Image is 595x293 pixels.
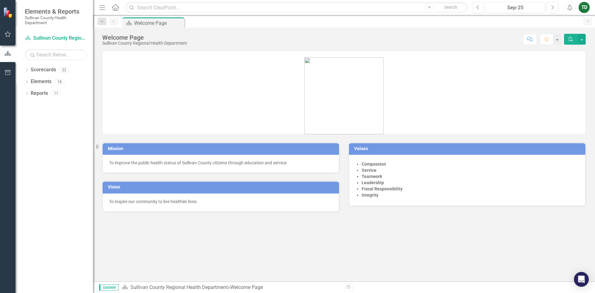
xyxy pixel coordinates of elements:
[574,272,589,287] div: Open Intercom Messenger
[130,284,228,290] a: Sullivan County Regional Health Department
[102,41,187,46] div: Sullivan County Regional Health Department
[25,49,87,60] input: Search Below...
[108,185,336,189] h3: Vision
[59,67,69,73] div: 22
[25,8,87,15] span: Elements & Reports
[25,15,87,25] small: Sullivan County Health Department
[3,7,14,18] img: ClearPoint Strategy
[362,193,378,198] strong: Integrity
[134,19,183,27] div: Welcome Page
[109,160,333,166] p: To improve the public health status of Sullivan County citizens through education and service.
[25,35,87,42] a: Sullivan County Regional Health Department
[354,146,582,151] h3: Values
[435,3,466,12] button: Search
[55,79,64,84] div: 18
[362,174,382,179] strong: Teamwork
[31,78,51,85] a: Elements
[122,284,339,291] div: »
[99,284,119,291] span: Updater
[486,2,545,13] button: Sep-25
[230,284,263,290] div: Welcome Page
[109,198,333,205] p: To inspire our community to live healthier lives.
[51,91,61,96] div: 11
[31,90,48,97] a: Reports
[444,5,457,10] span: Search
[579,2,590,13] button: TD
[488,4,543,11] div: Sep-25
[362,162,386,166] strong: Compassion
[31,66,56,73] a: Scorecards
[126,2,468,13] input: Search ClearPoint...
[362,186,403,191] strong: Fiscal Responsibility
[108,146,336,151] h3: Mission
[102,34,187,41] div: Welcome Page
[362,180,384,185] strong: Leadership
[362,168,377,173] strong: Service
